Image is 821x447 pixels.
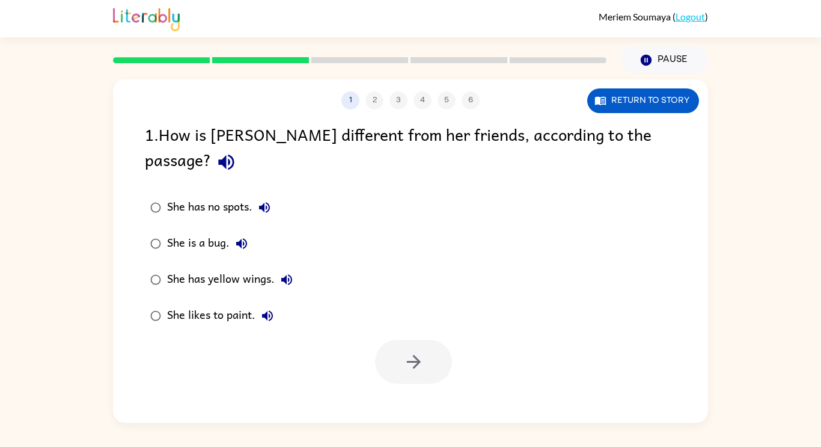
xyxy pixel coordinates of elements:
[167,232,254,256] div: She is a bug.
[621,46,708,74] button: Pause
[587,88,699,113] button: Return to story
[341,91,359,109] button: 1
[113,5,180,31] img: Literably
[252,196,276,220] button: She has no spots.
[167,268,299,292] div: She has yellow wings.
[145,122,676,177] div: 1 . How is [PERSON_NAME] different from her friends, according to the passage?
[167,304,279,328] div: She likes to paint.
[599,11,708,22] div: ( )
[167,196,276,220] div: She has no spots.
[676,11,705,22] a: Logout
[599,11,673,22] span: Meriem Soumaya
[255,304,279,328] button: She likes to paint.
[230,232,254,256] button: She is a bug.
[275,268,299,292] button: She has yellow wings.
